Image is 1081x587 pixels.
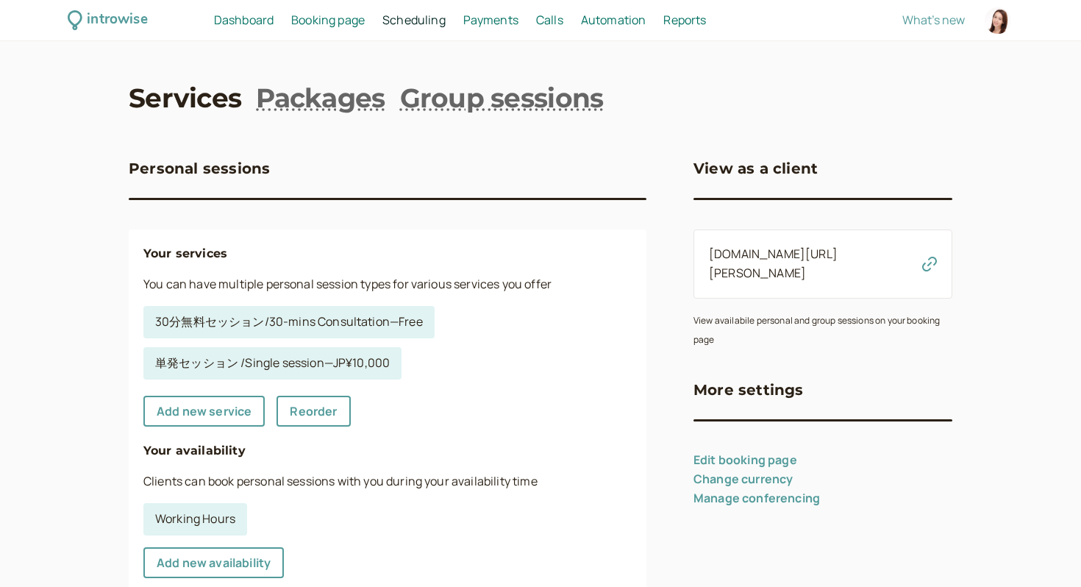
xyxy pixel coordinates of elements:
h3: Personal sessions [129,157,270,180]
h4: Your availability [143,441,632,460]
span: Payments [463,12,518,28]
a: Scheduling [382,11,446,30]
h4: Your services [143,244,632,263]
h3: More settings [693,378,804,402]
a: Manage conferencing [693,490,820,506]
a: Automation [581,11,646,30]
a: Booking page [291,11,365,30]
p: Clients can book personal sessions with you during your availability time [143,472,632,491]
p: You can have multiple personal session types for various services you offer [143,275,632,294]
a: Reorder [277,396,350,427]
a: introwise [68,9,148,32]
span: Automation [581,12,646,28]
a: Payments [463,11,518,30]
button: What's new [902,13,965,26]
a: Account [982,5,1013,36]
span: What's new [902,12,965,28]
span: Reports [663,12,706,28]
a: Services [129,79,241,116]
span: Dashboard [214,12,274,28]
a: 30分無料セッション/30-mins Consultation—Free [143,306,435,338]
a: Dashboard [214,11,274,30]
a: Change currency [693,471,793,487]
a: 単発セッション /Single session—JP¥10,000 [143,347,402,380]
a: Working Hours [143,503,247,536]
span: Booking page [291,12,365,28]
a: Packages [256,79,385,116]
a: Group sessions [400,79,604,116]
div: introwise [87,9,147,32]
h3: View as a client [693,157,818,180]
a: Edit booking page [693,452,797,468]
a: [DOMAIN_NAME][URL][PERSON_NAME] [709,246,838,281]
iframe: Chat Widget [1007,516,1081,587]
span: Scheduling [382,12,446,28]
a: Add new service [143,396,265,427]
a: Calls [536,11,563,30]
a: Reports [663,11,706,30]
span: Calls [536,12,563,28]
a: Add new availability [143,547,284,578]
small: View availabile personal and group sessions on your booking page [693,314,940,346]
